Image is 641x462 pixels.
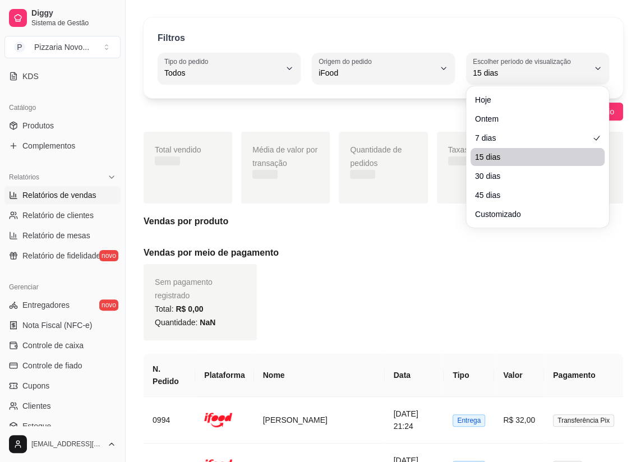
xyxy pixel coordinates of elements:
[204,406,232,434] img: ifood
[144,215,623,228] h5: Vendas por produto
[22,210,94,221] span: Relatório de clientes
[475,132,589,144] span: 7 dias
[155,318,215,327] span: Quantidade:
[475,94,589,105] span: Hoje
[158,31,185,45] p: Filtros
[22,190,96,201] span: Relatórios de vendas
[34,41,89,53] div: Pizzaria Novo ...
[22,250,100,261] span: Relatório de fidelidade
[453,414,485,427] span: Entrega
[144,246,623,260] h5: Vendas por meio de pagamento
[200,318,215,327] span: NaN
[4,278,121,296] div: Gerenciar
[4,99,121,117] div: Catálogo
[475,170,589,182] span: 30 dias
[22,421,51,432] span: Estoque
[553,414,614,427] span: Transferência Pix
[164,57,212,66] label: Tipo do pedido
[31,19,116,27] span: Sistema de Gestão
[9,173,39,182] span: Relatórios
[254,397,385,443] td: [PERSON_NAME]
[176,304,203,313] span: R$ 0,00
[475,113,589,124] span: Ontem
[473,67,589,78] span: 15 dias
[444,354,494,397] th: Tipo
[144,397,195,443] td: 0994
[22,320,92,331] span: Nota Fiscal (NFC-e)
[22,380,49,391] span: Cupons
[544,354,623,397] th: Pagamento
[155,145,201,154] span: Total vendido
[319,57,375,66] label: Origem do pedido
[155,278,213,300] span: Sem pagamento registrado
[164,67,280,78] span: Todos
[475,151,589,163] span: 15 dias
[473,57,574,66] label: Escolher período de visualização
[22,340,84,351] span: Controle de caixa
[31,440,103,449] span: [EMAIL_ADDRESS][DOMAIN_NAME]
[144,354,195,397] th: N. Pedido
[494,397,544,443] td: R$ 32,00
[350,145,402,168] span: Quantidade de pedidos
[319,67,435,78] span: iFood
[22,140,75,151] span: Complementos
[155,304,203,313] span: Total:
[252,145,317,168] span: Média de valor por transação
[195,354,253,397] th: Plataforma
[14,41,25,53] span: P
[385,397,444,443] td: [DATE] 21:24
[4,36,121,58] button: Select a team
[475,190,589,201] span: 45 dias
[22,360,82,371] span: Controle de fiado
[22,230,90,241] span: Relatório de mesas
[475,209,589,220] span: Customizado
[31,8,116,19] span: Diggy
[22,400,51,412] span: Clientes
[494,354,544,397] th: Valor
[448,145,508,154] span: Taxas de entrega
[22,71,39,82] span: KDS
[22,120,54,131] span: Produtos
[22,299,70,311] span: Entregadores
[254,354,385,397] th: Nome
[385,354,444,397] th: Data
